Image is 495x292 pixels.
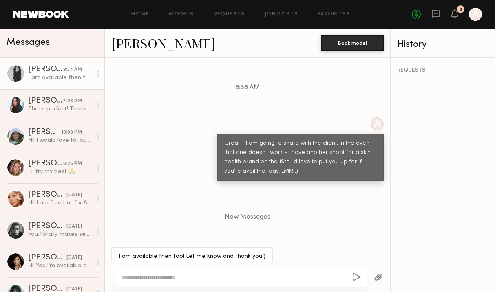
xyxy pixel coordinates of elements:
[28,222,66,231] div: [PERSON_NAME]
[61,129,82,136] div: 10:00 PM
[7,38,50,47] span: Messages
[119,252,265,261] div: I am available then too! Let me know and thank you:)
[224,139,376,176] div: Great - I am going to share with the client. In the event that one doesn't work - I have another ...
[265,12,298,17] a: Job Posts
[321,39,384,46] a: Book model
[66,254,82,262] div: [DATE]
[111,34,215,52] a: [PERSON_NAME]
[28,199,92,207] div: Hi! I am free but for 8.5 hours I’d need 1.5k. Let me know :)
[63,66,82,74] div: 9:34 AM
[131,12,150,17] a: Home
[321,35,384,51] button: Book model
[63,97,82,105] div: 7:26 AM
[28,254,66,262] div: [PERSON_NAME]
[28,168,92,176] div: I ll try my best 🙏
[28,66,63,74] div: [PERSON_NAME]
[28,128,61,136] div: [PERSON_NAME]
[318,12,350,17] a: Favorites
[28,97,63,105] div: [PERSON_NAME]
[28,74,92,81] div: I am available then too! Let me know and thank you:)
[28,191,66,199] div: [PERSON_NAME]
[460,7,462,12] div: 3
[63,160,82,168] div: 6:26 PM
[28,160,63,168] div: [PERSON_NAME]
[469,8,482,21] a: A
[28,262,92,270] div: Hi! Yes I’m available and would love to be considered!
[28,136,92,144] div: Hi! I would love to, but I’m currently in [GEOGRAPHIC_DATA]):
[214,12,245,17] a: Requests
[169,12,194,17] a: Models
[28,231,92,238] div: You: Totally makes sense to me - thanks for the clarification :)
[66,191,82,199] div: [DATE]
[66,223,82,231] div: [DATE]
[397,68,488,73] div: REQUESTS
[235,84,260,91] span: 8:38 AM
[397,40,488,49] div: History
[225,214,270,221] span: New Messages
[28,105,92,113] div: That’s perfect! Thank you 🙏🏽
